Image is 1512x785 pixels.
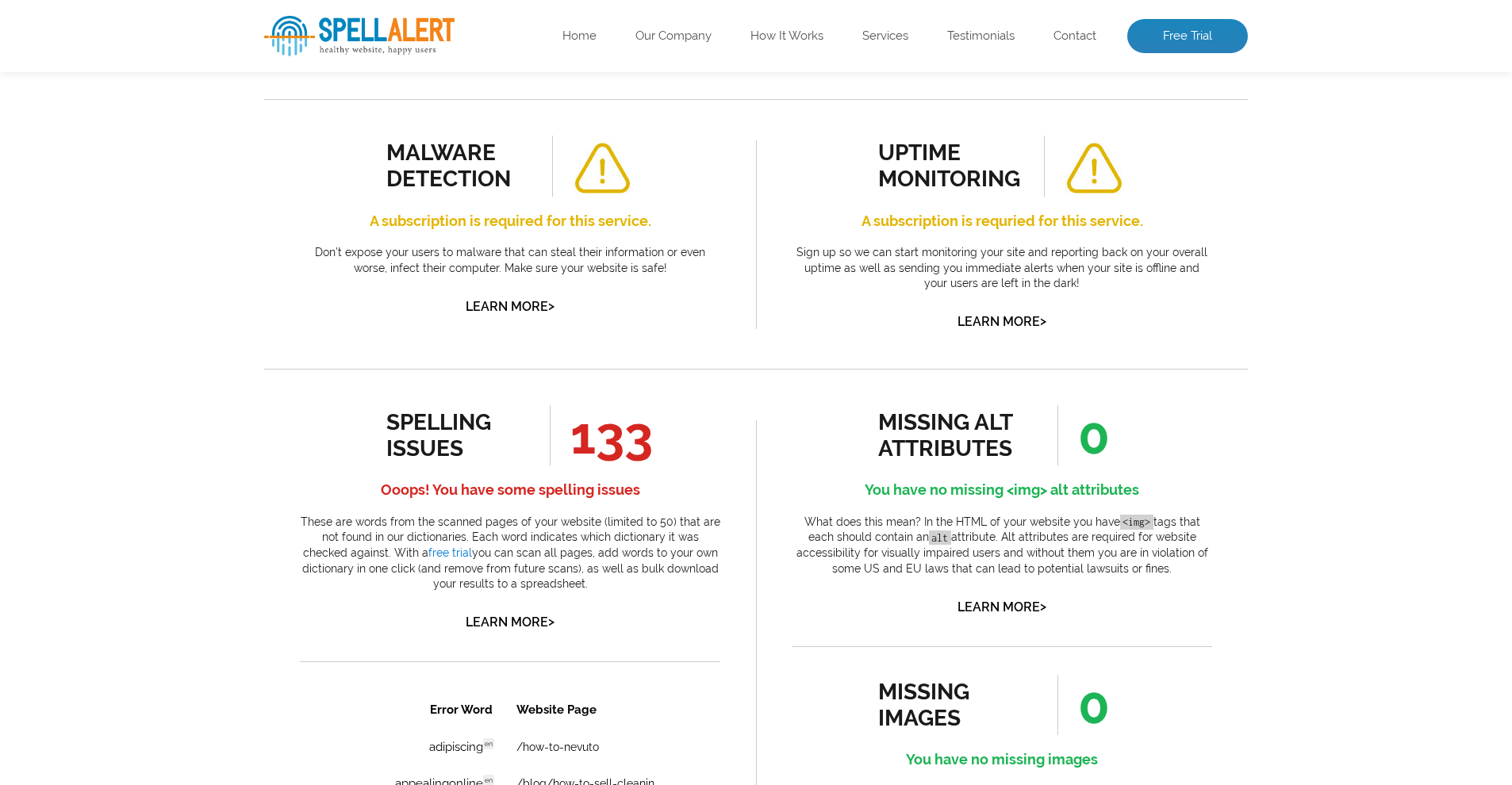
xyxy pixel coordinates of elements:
img: SpellAlert [264,16,455,56]
h4: A subscription is required for this service. [300,209,720,234]
a: Contact [1053,29,1096,44]
span: 133 [550,405,653,465]
a: /blog/how-to-sell-cleaning-products-online [217,87,363,100]
span: en [183,121,194,132]
span: 0 [1057,675,1110,735]
div: spelling issues [386,409,530,461]
td: favorited [41,331,204,366]
a: /blog/10-top-ecommerce-business-ideas [217,233,363,246]
td: dropshipping [41,222,204,257]
img: alert [573,143,631,194]
a: /how-to-nevuto [217,379,299,392]
h4: You have no missing <img> alt attributes [792,477,1212,503]
span: > [548,611,555,633]
td: clickability [41,113,204,147]
a: Our Company [635,29,712,44]
td: eget [41,258,204,293]
td: appealingonline [41,76,204,111]
td: ipsum [41,368,204,403]
span: en [183,85,194,96]
span: en [183,231,194,242]
div: missing alt attributes [878,409,1022,461]
div: malware detection [386,140,530,192]
a: /how-to-nevuto [217,51,299,63]
p: Don’t expose your users to malware that can steal their information or even worse, infect their c... [300,245,720,276]
a: Free Trial [1127,19,1248,54]
code: alt [929,530,951,546]
span: > [1040,310,1046,332]
img: alert [1065,143,1123,194]
a: /changelog/december-updates-exciting-features [217,343,363,355]
a: /how-to-nevuto [217,160,299,173]
a: Learn More> [466,299,555,314]
a: /how-to-nevuto [217,306,299,319]
span: en [183,304,194,315]
a: Learn More> [957,314,1046,329]
td: drawal [41,186,204,220]
a: 3 [179,442,193,458]
code: <img> [1120,515,1153,530]
a: /changelog/december-updates-exciting-features [217,124,363,136]
a: Learn More> [957,599,1046,615]
a: 5 [226,442,240,458]
span: en [183,340,194,351]
a: Home [562,29,597,44]
span: en [183,377,194,388]
p: Sign up so we can start monitoring your site and reporting back on your overall uptime as well as... [792,245,1212,292]
span: en [183,158,194,169]
a: 7 [274,442,287,458]
a: 1 [132,442,147,459]
a: Learn More> [466,615,555,630]
a: Next [297,442,329,458]
a: 6 [250,442,264,458]
span: 0 [1057,405,1110,465]
a: 2 [156,442,170,458]
th: Website Page [205,2,379,38]
h4: You have no missing images [792,747,1212,772]
div: uptime monitoring [878,140,1022,192]
span: en [183,194,194,205]
a: /how-to-nevuto [217,270,299,282]
span: en [183,267,194,278]
td: consectetur [41,149,204,184]
a: 4 [202,442,217,458]
a: free trial [428,546,472,559]
td: [DEMOGRAPHIC_DATA] [41,295,204,330]
td: adipiscing [41,40,204,75]
h4: A subscription is requried for this service. [792,209,1212,234]
span: en [183,48,194,59]
th: Error Word [41,2,204,38]
a: /changelog/october-updates-exciting-features [217,197,363,209]
a: Services [862,29,908,44]
span: > [548,295,555,317]
div: missing images [878,679,1022,731]
a: Testimonials [947,29,1015,44]
a: How It Works [750,29,823,44]
span: > [1040,595,1046,618]
p: What does this mean? In the HTML of your website you have tags that each should contain an attrib... [792,515,1212,576]
p: These are words from the scanned pages of your website (limited to 50) that are not found in our ... [300,515,720,592]
h4: Ooops! You have some spelling issues [300,477,720,503]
